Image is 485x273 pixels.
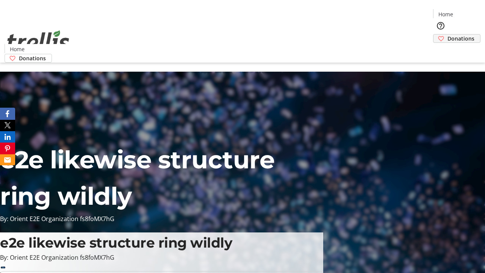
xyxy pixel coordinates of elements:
button: Cart [433,43,448,58]
span: Donations [19,54,46,62]
a: Home [433,10,458,18]
button: Help [433,18,448,33]
a: Home [5,45,29,53]
a: Donations [5,54,52,63]
span: Donations [447,35,474,42]
span: Home [10,45,25,53]
a: Donations [433,34,480,43]
img: Orient E2E Organization fs8foMX7hG's Logo [5,22,72,60]
span: Home [438,10,453,18]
